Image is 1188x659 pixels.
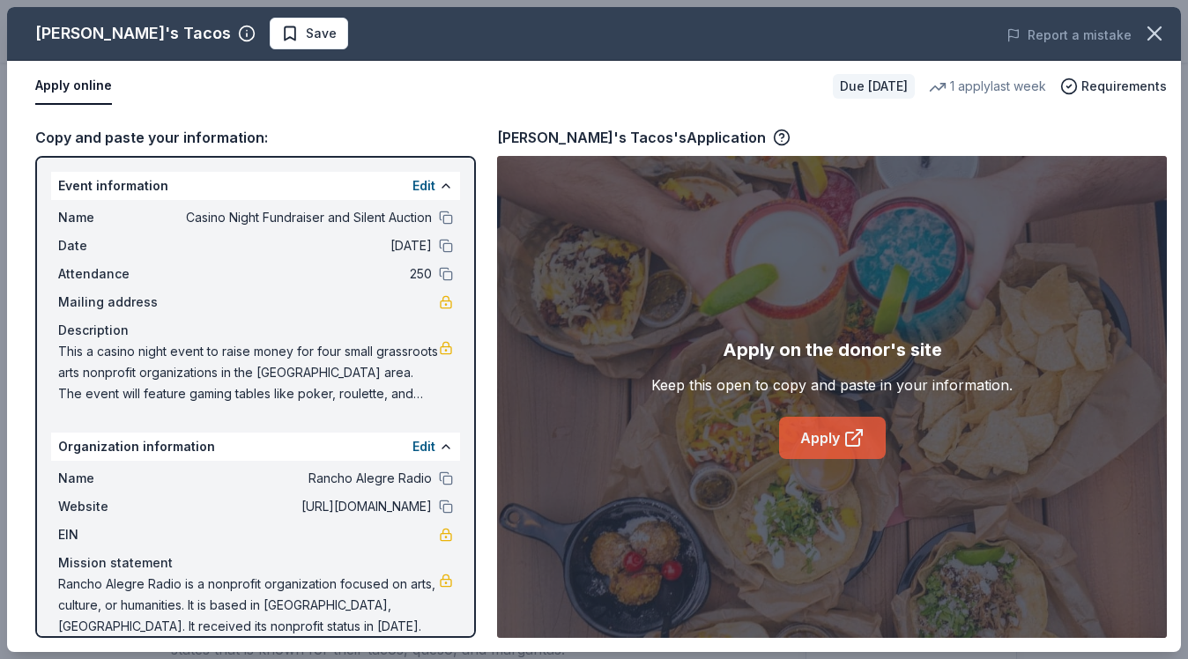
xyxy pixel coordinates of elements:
[35,126,476,149] div: Copy and paste your information:
[35,19,231,48] div: [PERSON_NAME]'s Tacos
[1060,76,1167,97] button: Requirements
[270,18,348,49] button: Save
[833,74,915,99] div: Due [DATE]
[58,235,176,256] span: Date
[58,292,176,313] span: Mailing address
[651,374,1013,396] div: Keep this open to copy and paste in your information.
[1006,25,1132,46] button: Report a mistake
[412,175,435,196] button: Edit
[58,207,176,228] span: Name
[58,468,176,489] span: Name
[58,552,453,574] div: Mission statement
[51,172,460,200] div: Event information
[176,468,432,489] span: Rancho Alegre Radio
[497,126,791,149] div: [PERSON_NAME]'s Tacos's Application
[58,263,176,285] span: Attendance
[176,235,432,256] span: [DATE]
[58,320,453,341] div: Description
[58,496,176,517] span: Website
[58,524,176,545] span: EIN
[176,263,432,285] span: 250
[1081,76,1167,97] span: Requirements
[929,76,1046,97] div: 1 apply last week
[58,574,439,637] span: Rancho Alegre Radio is a nonprofit organization focused on arts, culture, or humanities. It is ba...
[176,496,432,517] span: [URL][DOMAIN_NAME]
[412,436,435,457] button: Edit
[779,417,886,459] a: Apply
[176,207,432,228] span: Casino Night Fundraiser and Silent Auction
[51,433,460,461] div: Organization information
[35,68,112,105] button: Apply online
[723,336,942,364] div: Apply on the donor's site
[58,341,439,404] span: This a casino night event to raise money for four small grassroots arts nonprofit organizations i...
[306,23,337,44] span: Save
